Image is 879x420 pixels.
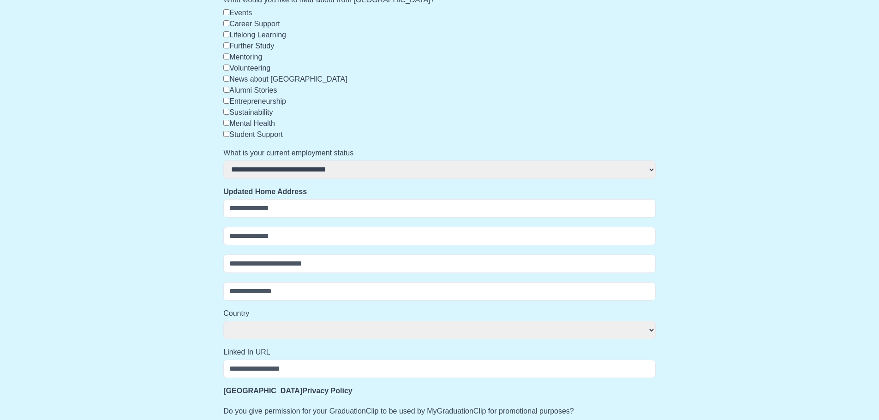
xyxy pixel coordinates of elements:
[229,20,280,28] label: Career Support
[229,75,347,83] label: News about [GEOGRAPHIC_DATA]
[229,9,252,17] label: Events
[229,97,286,105] label: Entrepreneurship
[223,188,307,195] strong: Updated Home Address
[229,130,283,138] label: Student Support
[229,108,273,116] label: Sustainability
[223,347,656,358] label: Linked In URL
[229,42,274,50] label: Further Study
[223,387,352,395] strong: [GEOGRAPHIC_DATA]
[229,31,286,39] label: Lifelong Learning
[229,64,270,72] label: Volunteering
[223,406,656,417] label: Do you give permission for your GraduationClip to be used by MyGraduationClip for promotional pur...
[229,119,275,127] label: Mental Health
[302,387,353,395] a: Privacy Policy
[229,86,277,94] label: Alumni Stories
[229,53,262,61] label: Mentoring
[223,308,656,319] label: Country
[223,148,656,159] label: What is your current employment status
